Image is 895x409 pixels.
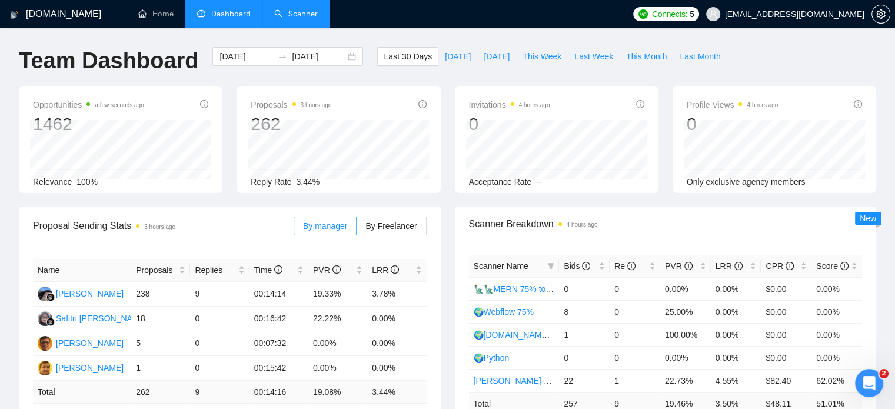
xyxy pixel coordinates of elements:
td: 25.00% [660,300,711,323]
td: 0 [610,300,660,323]
div: 0 [469,113,550,135]
td: 00:16:42 [249,307,308,331]
a: SU[PERSON_NAME] [38,363,124,372]
td: 0.00% [711,277,761,300]
td: 4.55% [711,369,761,392]
th: Name [33,259,131,282]
a: [PERSON_NAME] Shopify 75% to 100% [474,376,623,385]
td: $0.00 [761,277,811,300]
button: Last Month [673,47,727,66]
span: info-circle [627,262,636,270]
td: Total [33,381,131,404]
span: info-circle [786,262,794,270]
span: Bids [564,261,590,271]
td: 22.73% [660,369,711,392]
img: SA [38,336,52,351]
span: Proposals [136,264,177,277]
td: 0.00% [711,323,761,346]
span: info-circle [200,100,208,108]
button: Last Week [568,47,620,66]
time: 3 hours ago [301,102,332,108]
span: info-circle [391,265,399,274]
td: 0 [559,346,610,369]
button: This Week [516,47,568,66]
span: info-circle [636,100,644,108]
td: 0.00% [811,323,862,346]
th: Proposals [131,259,190,282]
span: Last Week [574,50,613,63]
a: 🌍Python [474,353,510,363]
td: 0.00% [367,307,426,331]
span: Opportunities [33,98,144,112]
td: 0.00% [660,346,711,369]
td: 0 [190,356,249,381]
span: Connects: [652,8,687,21]
a: searchScanner [274,9,318,19]
time: 4 hours ago [519,102,550,108]
td: 0.00% [811,300,862,323]
span: By Freelancer [365,221,417,231]
span: Score [816,261,848,271]
td: 0.00% [811,277,862,300]
span: [DATE] [484,50,510,63]
span: info-circle [840,262,849,270]
div: [PERSON_NAME] [56,337,124,350]
span: Scanner Name [474,261,528,271]
a: 🌍[DOMAIN_NAME] for Kamran [474,330,593,340]
div: 0 [687,113,778,135]
span: New [860,214,876,223]
time: 4 hours ago [567,221,598,228]
td: 1 [559,323,610,346]
td: 0.00% [308,356,367,381]
span: 3.44% [297,177,320,187]
span: swap-right [278,52,287,61]
td: 0 [190,331,249,356]
td: 00:07:32 [249,331,308,356]
span: setting [872,9,890,19]
td: 0.00% [811,346,862,369]
td: 3.78% [367,282,426,307]
span: Proposals [251,98,331,112]
td: 9 [190,381,249,404]
td: $0.00 [761,300,811,323]
span: Only exclusive agency members [687,177,806,187]
td: 19.33% [308,282,367,307]
td: $0.00 [761,346,811,369]
td: 8 [559,300,610,323]
span: By manager [303,221,347,231]
td: 0 [559,277,610,300]
td: 9 [190,282,249,307]
a: AA[PERSON_NAME] [38,288,124,298]
span: Invitations [469,98,550,112]
span: PVR [665,261,693,271]
img: logo [10,5,18,24]
a: homeHome [138,9,174,19]
span: PVR [313,265,341,275]
input: Start date [219,50,273,63]
td: 00:14:16 [249,381,308,404]
div: Safitri [PERSON_NAME] [56,312,147,325]
span: -- [536,177,541,187]
td: 0.00% [367,356,426,381]
span: info-circle [854,100,862,108]
td: 0.00% [367,331,426,356]
td: 262 [131,381,190,404]
button: [DATE] [438,47,477,66]
span: LRR [372,265,399,275]
a: SLSafitri [PERSON_NAME] [38,313,147,322]
span: info-circle [418,100,427,108]
td: 0 [610,277,660,300]
td: 0 [610,323,660,346]
span: Profile Views [687,98,778,112]
img: SL [38,311,52,326]
td: 5 [131,331,190,356]
span: info-circle [684,262,693,270]
td: 00:15:42 [249,356,308,381]
h1: Team Dashboard [19,47,198,75]
span: info-circle [734,262,743,270]
a: 🗽🗽MERN 75% to 100% [474,284,569,294]
th: Replies [190,259,249,282]
td: 0.00% [711,300,761,323]
a: SA[PERSON_NAME] [38,338,124,347]
td: 22 [559,369,610,392]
